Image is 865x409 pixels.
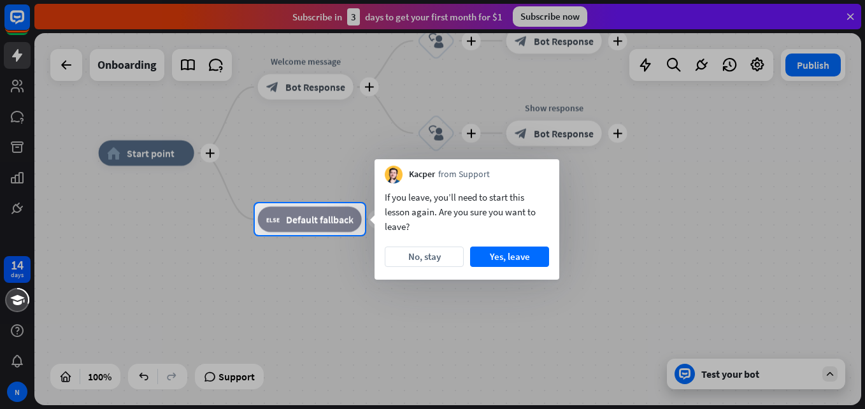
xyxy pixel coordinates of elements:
[385,247,464,267] button: No, stay
[409,168,435,181] span: Kacper
[286,213,354,226] span: Default fallback
[10,5,48,43] button: Open LiveChat chat widget
[438,168,490,181] span: from Support
[470,247,549,267] button: Yes, leave
[266,213,280,226] i: block_fallback
[385,190,549,234] div: If you leave, you’ll need to start this lesson again. Are you sure you want to leave?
